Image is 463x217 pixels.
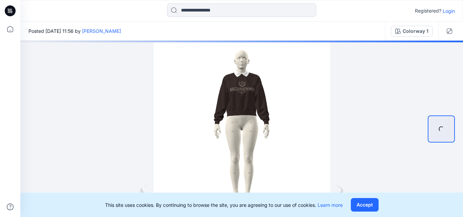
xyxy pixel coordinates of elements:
[82,28,121,34] a: [PERSON_NAME]
[415,7,441,15] p: Registered?
[443,7,455,15] p: Login
[391,26,433,37] button: Colorway 1
[318,202,343,208] a: Learn more
[105,201,343,209] p: This site uses cookies. By continuing to browse the site, you are agreeing to our use of cookies.
[28,27,121,35] span: Posted [DATE] 11:56 by
[403,27,428,35] div: Colorway 1
[351,198,379,212] button: Accept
